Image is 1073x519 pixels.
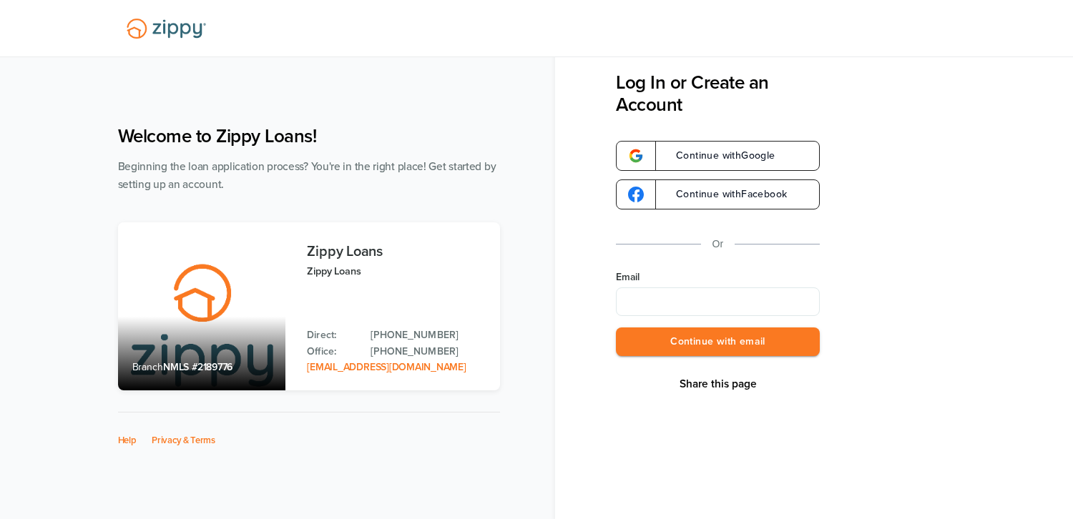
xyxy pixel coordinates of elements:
[307,263,485,280] p: Zippy Loans
[628,148,644,164] img: google-logo
[307,327,356,343] p: Direct:
[371,344,485,360] a: Office Phone: 512-975-2947
[712,235,724,253] p: Or
[118,435,137,446] a: Help
[371,327,485,343] a: Direct Phone: 512-975-2947
[628,187,644,202] img: google-logo
[616,179,820,209] a: google-logoContinue withFacebook
[118,160,496,191] span: Beginning the loan application process? You're in the right place! Get started by setting up an a...
[307,344,356,360] p: Office:
[118,12,215,45] img: Lender Logo
[662,151,775,161] span: Continue with Google
[132,361,164,373] span: Branch
[616,270,820,285] label: Email
[675,377,761,391] button: Share This Page
[616,71,820,116] h3: Log In or Create an Account
[307,361,466,373] a: Email Address: zippyguide@zippymh.com
[163,361,232,373] span: NMLS #2189776
[616,327,820,357] button: Continue with email
[616,141,820,171] a: google-logoContinue withGoogle
[118,125,500,147] h1: Welcome to Zippy Loans!
[662,189,787,199] span: Continue with Facebook
[616,287,820,316] input: Email Address
[307,244,485,259] h3: Zippy Loans
[152,435,215,446] a: Privacy & Terms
